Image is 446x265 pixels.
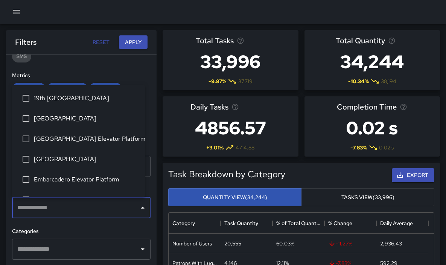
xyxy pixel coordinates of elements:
svg: Total task quantity in the selected period, compared to the previous period. [388,37,396,44]
div: Category [172,213,195,234]
button: Open [137,244,148,254]
span: 4714.88 [236,144,254,151]
svg: Average time taken to complete tasks in the selected period, compared to the previous period. [400,103,407,111]
span: 0.02 s [379,144,394,151]
span: -11.27 % [328,240,352,247]
div: % of Total Quantity [272,213,324,234]
div: Daily Average [376,213,428,234]
button: Reset [89,35,113,49]
button: Tasks View(33,996) [301,188,434,207]
span: Embarcadero Elevator Street [34,195,139,204]
div: Task Quantity [224,213,258,234]
div: Task Quantity [221,213,272,234]
div: % Change [324,213,376,234]
div: % Change [328,213,352,234]
h6: Filters [15,36,37,48]
span: [GEOGRAPHIC_DATA] [34,155,139,164]
button: Export [392,168,434,182]
span: SMS [12,53,31,59]
h3: 34,244 [336,47,408,77]
span: + 3.01 % [206,144,224,151]
div: Category [169,213,221,234]
span: -7.83 % [350,144,367,151]
h3: 33,996 [196,47,265,77]
div: Total Quantity [47,83,88,95]
div: Total Tasks [12,83,46,95]
span: Total Quantity [336,35,385,47]
button: Close [137,203,148,213]
div: 20,555 [224,240,241,247]
div: SMS [12,50,31,62]
div: Number of Users [172,240,212,247]
h6: Categories [12,227,151,236]
h6: Metrics [12,72,151,80]
button: Apply [119,35,148,49]
svg: Average number of tasks per day in the selected period, compared to the previous period. [231,103,239,111]
span: 19th [GEOGRAPHIC_DATA] [34,94,139,103]
span: Completion Time [337,101,397,113]
span: [GEOGRAPHIC_DATA] [34,114,139,123]
span: Embarcadero Elevator Platform [34,175,139,184]
span: 37,719 [238,78,253,85]
span: 38,194 [381,78,396,85]
div: 2,936.43 [380,240,402,247]
span: -10.34 % [348,78,369,85]
div: Daily Tasks [89,83,122,95]
span: Daily Tasks [190,101,228,113]
span: -9.87 % [209,78,226,85]
div: % of Total Quantity [276,213,321,234]
button: Quantity View(34,244) [168,188,301,207]
div: 60.03% [276,240,294,247]
h3: 0.02 s [337,113,407,143]
div: Daily Average [380,213,413,234]
span: [GEOGRAPHIC_DATA] Elevator Platform [34,134,139,143]
svg: Total number of tasks in the selected period, compared to the previous period. [237,37,244,44]
h5: Task Breakdown by Category [168,168,285,180]
span: Total Tasks [196,35,234,47]
h3: 4856.57 [190,113,271,143]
